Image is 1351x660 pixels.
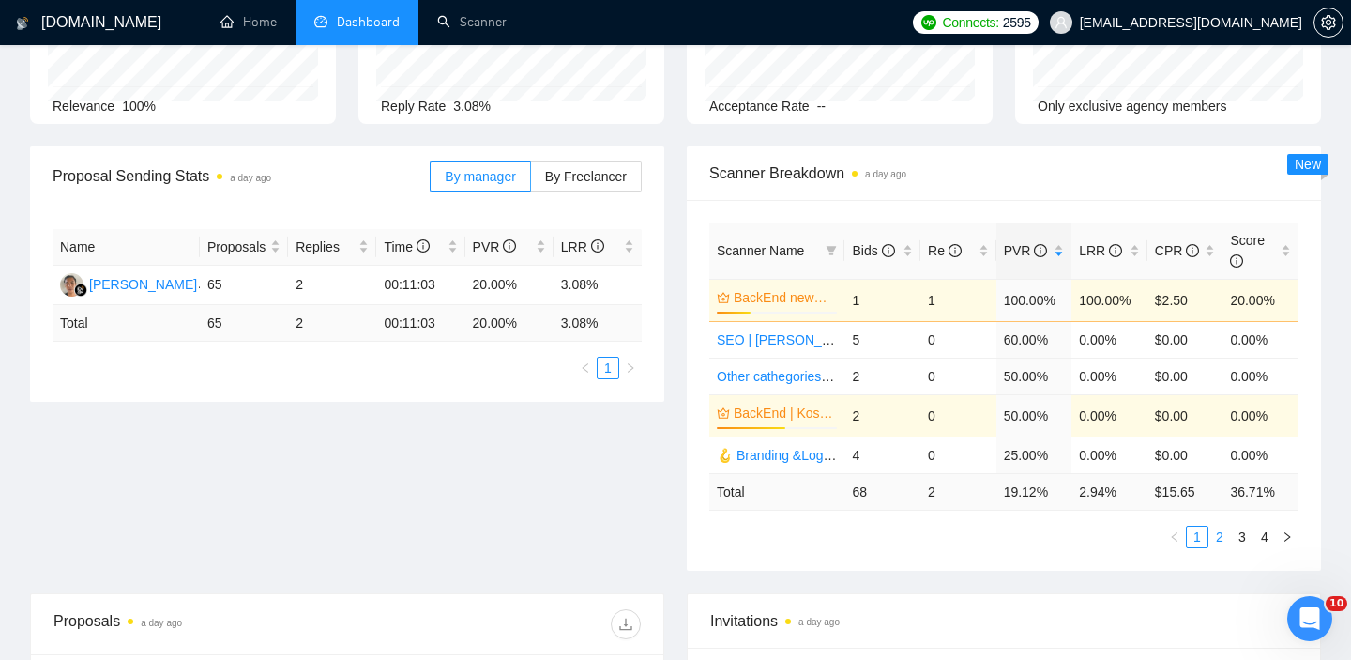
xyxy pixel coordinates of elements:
img: logo [16,8,29,38]
span: LRR [1079,243,1122,258]
li: 2 [1208,526,1231,548]
span: By Freelancer [545,169,627,184]
iframe: Intercom live chat [1287,596,1332,641]
th: Replies [288,229,376,266]
td: Total [709,473,844,510]
span: crown [717,407,730,420]
a: homeHome [220,14,277,30]
a: 🪝 Branding &Logo | Val | 15/05 added other end [717,448,1002,463]
td: 20.00% [465,266,554,305]
td: 20.00% [1222,279,1298,321]
span: info-circle [503,239,516,253]
span: Proposals [207,237,266,257]
span: Replies [296,237,355,257]
td: 0.00% [1071,321,1147,358]
td: 0.00% [1222,394,1298,437]
td: 68 [844,473,920,510]
span: setting [1314,15,1343,30]
button: right [1276,526,1298,548]
td: 2 [844,358,920,394]
span: Re [928,243,962,258]
li: 1 [1186,526,1208,548]
td: $0.00 [1147,437,1223,473]
span: Relevance [53,99,114,114]
td: $ 15.65 [1147,473,1223,510]
span: 100% [122,99,156,114]
td: 25.00% [996,437,1072,473]
td: $2.50 [1147,279,1223,321]
td: 00:11:03 [376,305,464,342]
li: Next Page [619,357,642,379]
li: Previous Page [1163,526,1186,548]
td: 2 [288,266,376,305]
span: Time [384,239,429,254]
a: 1 [1187,527,1207,547]
td: 0.00% [1222,321,1298,358]
li: 3 [1231,526,1253,548]
span: info-circle [949,244,962,257]
a: 2 [1209,527,1230,547]
span: Proposal Sending Stats [53,164,430,188]
span: info-circle [1034,244,1047,257]
time: a day ago [230,173,271,183]
td: 0 [920,321,996,358]
th: Proposals [200,229,288,266]
button: right [619,357,642,379]
span: Invitations [710,609,1298,633]
span: Bids [852,243,894,258]
span: download [612,617,640,632]
li: 4 [1253,526,1276,548]
td: 0 [920,437,996,473]
span: Connects: [942,12,998,33]
td: 0 [920,358,996,394]
span: info-circle [1186,244,1199,257]
td: $0.00 [1147,394,1223,437]
a: 4 [1254,527,1275,547]
button: setting [1313,8,1343,38]
td: 50.00% [996,394,1072,437]
a: JS[PERSON_NAME] [60,276,197,291]
a: 1 [598,358,618,378]
td: 0.00% [1071,358,1147,394]
div: Proposals [53,609,347,639]
span: filter [826,245,837,256]
span: PVR [473,239,517,254]
span: Score [1230,233,1265,269]
span: Scanner Breakdown [709,161,1298,185]
span: By manager [445,169,515,184]
td: 3.08 % [554,305,642,342]
td: 00:11:03 [376,266,464,305]
td: 0.00% [1222,358,1298,394]
td: 2 [288,305,376,342]
span: info-circle [882,244,895,257]
button: left [1163,526,1186,548]
time: a day ago [865,169,906,179]
td: 0 [920,394,996,437]
td: 2 [844,394,920,437]
time: a day ago [141,618,182,628]
th: Name [53,229,200,266]
span: 2595 [1003,12,1031,33]
button: left [574,357,597,379]
span: left [1169,531,1180,543]
a: Other cathegories + Custom open🪝 Branding &Logo | Val | 15/05 added other end [717,369,1200,384]
td: 3.08% [554,266,642,305]
a: BackEnd | Kos | 06.05 [734,403,833,423]
td: 60.00% [996,321,1072,358]
span: Dashboard [337,14,400,30]
a: SEO | [PERSON_NAME] | 15/05 [717,332,907,347]
td: 65 [200,266,288,305]
button: download [611,609,641,639]
td: Total [53,305,200,342]
td: 1 [920,279,996,321]
li: Previous Page [574,357,597,379]
span: Acceptance Rate [709,99,810,114]
td: 5 [844,321,920,358]
td: $0.00 [1147,321,1223,358]
td: 100.00% [1071,279,1147,321]
img: JS [60,273,83,297]
span: New [1295,157,1321,172]
span: Reply Rate [381,99,446,114]
span: filter [822,237,841,265]
a: BackEnd newbies + 💰❌ | Kos | 06.05 [734,287,833,308]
